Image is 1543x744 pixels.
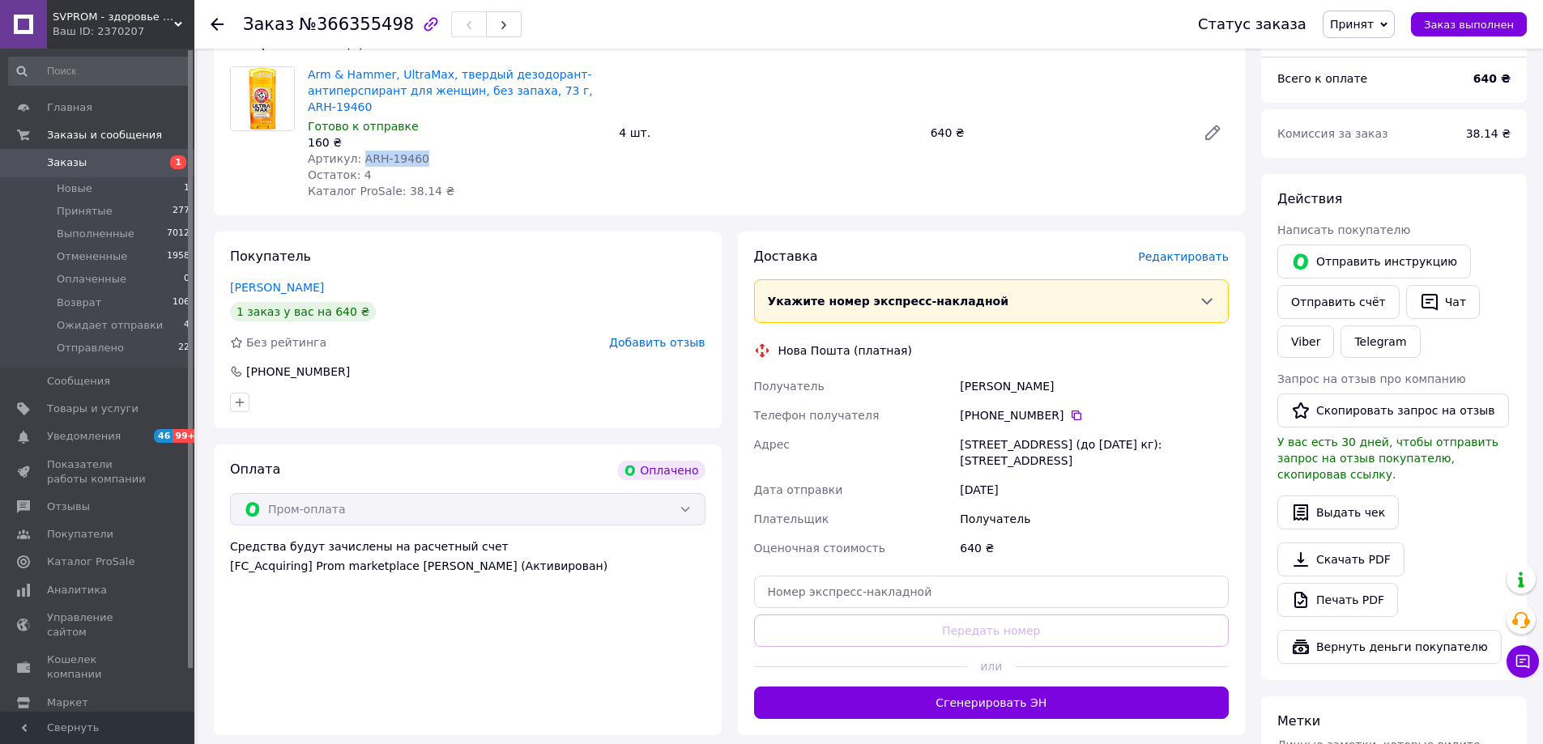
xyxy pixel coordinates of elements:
[960,407,1229,423] div: [PHONE_NUMBER]
[184,318,190,333] span: 4
[57,318,163,333] span: Ожидает отправки
[1330,18,1374,31] span: Принят
[53,24,194,39] div: Ваш ID: 2370207
[967,658,1015,674] span: или
[246,336,326,349] span: Без рейтинга
[1277,285,1400,319] button: Отправить счёт
[1466,127,1511,140] span: 38.14 ₴
[167,227,190,241] span: 7012
[57,181,92,196] span: Новые
[178,341,190,355] span: 22
[1277,127,1388,140] span: Комиссия за заказ
[1424,19,1514,31] span: Заказ выполнен
[308,120,419,133] span: Готово к отправке
[1277,393,1509,427] button: Скопировать запрос на отзыв
[754,380,825,393] span: Получатель
[1277,713,1320,729] span: Метки
[57,341,124,355] span: Отправлено
[230,558,705,574] div: [FC_Acquiring] Prom marketplace [PERSON_NAME] (Активирован)
[1277,244,1471,278] button: Отправить инструкцию
[617,461,705,480] div: Оплачено
[774,342,916,359] div: Нова Пошта (платная)
[1277,436,1498,481] span: У вас есть 30 дней, чтобы отправить запрос на отзыв покупателю, скопировав ссылку.
[57,295,101,310] span: Возврат
[299,15,414,34] span: №366355498
[308,134,606,151] div: 160 ₴
[308,168,372,181] span: Остаток: 4
[8,57,191,86] input: Поиск
[612,121,923,144] div: 4 шт.
[47,555,134,569] span: Каталог ProSale
[1507,645,1539,678] button: Чат с покупателем
[47,653,150,682] span: Кошелек компании
[1277,583,1398,617] a: Печать PDF
[47,100,92,115] span: Главная
[1277,630,1502,664] button: Вернуть деньги покупателю
[308,185,454,198] span: Каталог ProSale: 38.14 ₴
[245,363,352,380] div: [PHONE_NUMBER]
[47,374,110,389] span: Сообщения
[47,402,139,416] span: Товары и услуги
[184,181,190,196] span: 1
[308,152,429,165] span: Артикул: ARH-19460
[308,68,593,113] a: Arm & Hammer, UltraMax, твердый дезодорант-антиперспирант для женщин, без запаха, 73 г, ARH-19460
[754,576,1230,608] input: Номер экспресс-накладной
[47,457,150,487] span: Показатели работы компании
[957,430,1232,475] div: [STREET_ADDRESS] (до [DATE] кг): [STREET_ADDRESS]
[57,204,113,219] span: Принятые
[1196,117,1229,149] a: Редактировать
[957,372,1232,401] div: [PERSON_NAME]
[53,10,174,24] span: SVPROM - здоровье и дом
[47,155,87,170] span: Заказы
[230,538,705,574] div: Средства будут зачислены на расчетный счет
[230,302,376,321] div: 1 заказ у вас на 640 ₴
[47,695,88,710] span: Маркет
[211,16,224,32] div: Вернуться назад
[924,121,1190,144] div: 640 ₴
[47,429,121,444] span: Уведомления
[231,67,294,130] img: Arm & Hammer, UltraMax, твердый дезодорант-антиперспирант для женщин, без запаха, 73 г, ARH-19460
[1406,285,1480,319] button: Чат
[1473,72,1511,85] b: 640 ₴
[170,155,186,169] span: 1
[230,461,280,477] span: Оплата
[47,610,150,640] span: Управление сайтом
[173,429,199,443] span: 99+
[754,438,790,451] span: Адрес
[230,281,324,294] a: [PERSON_NAME]
[1277,495,1399,529] button: Выдать чек
[1411,12,1527,36] button: Заказ выполнен
[754,483,843,496] span: Дата отправки
[47,527,113,542] span: Покупатели
[957,534,1232,563] div: 640 ₴
[1277,72,1367,85] span: Всего к оплате
[754,512,829,525] span: Плательщик
[754,687,1230,719] button: Сгенерировать ЭН
[1277,372,1466,385] span: Запрос на отзыв про компанию
[754,409,880,422] span: Телефон получателя
[230,36,364,51] span: Товары в заказе (1)
[184,272,190,287] span: 0
[1341,325,1420,358] a: Telegram
[1277,542,1404,576] a: Скачать PDF
[957,475,1232,504] div: [DATE]
[768,295,1009,308] span: Укажите номер экспресс-накладной
[1277,325,1334,358] a: Viber
[1138,250,1229,263] span: Редактировать
[173,295,190,310] span: 106
[957,504,1232,534] div: Получатель
[754,249,818,264] span: Доставка
[47,583,107,597] span: Аналитика
[173,204,190,219] span: 277
[57,249,127,264] span: Отмененные
[754,542,886,555] span: Оценочная стоимость
[57,227,134,241] span: Выполненные
[1277,223,1410,236] span: Написать покупателю
[47,128,162,142] span: Заказы и сообщения
[154,429,173,443] span: 46
[47,500,90,514] span: Отзывы
[57,272,126,287] span: Оплаченные
[1198,16,1306,32] div: Статус заказа
[243,15,294,34] span: Заказ
[609,336,705,349] span: Добавить отзыв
